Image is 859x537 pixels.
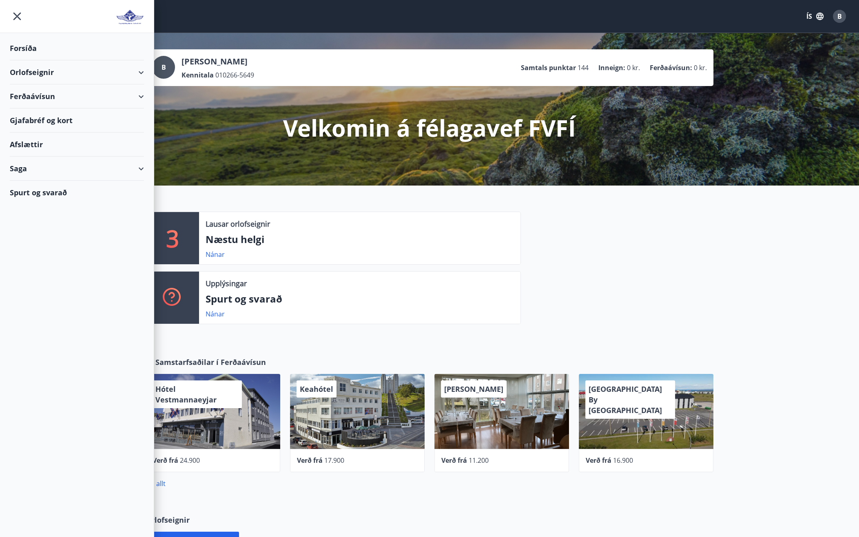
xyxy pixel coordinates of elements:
div: Afslættir [10,133,144,157]
p: Spurt og svarað [206,292,514,306]
span: [PERSON_NAME] [444,384,503,394]
a: Sjá allt [146,479,166,488]
button: B [830,7,849,26]
span: B [837,12,842,21]
div: Saga [10,157,144,181]
span: Verð frá [441,456,467,465]
span: Verð frá [586,456,611,465]
p: [PERSON_NAME] [182,56,254,67]
p: Ferðaávísun : [650,63,692,72]
span: Verð frá [297,456,323,465]
a: Nánar [206,309,225,318]
span: 16.900 [613,456,633,465]
p: Næstu helgi [206,232,514,246]
button: menu [10,9,24,24]
p: Velkomin á félagavef FVFÍ [283,112,576,143]
a: Nánar [206,250,225,259]
span: 010266-5649 [215,71,254,80]
p: 3 [166,223,179,254]
span: 0 kr. [694,63,707,72]
span: Keahótel [300,384,333,394]
span: 144 [578,63,589,72]
div: Orlofseignir [10,60,144,84]
div: Ferðaávísun [10,84,144,108]
p: Samtals punktar [521,63,576,72]
div: Spurt og svarað [10,181,144,204]
span: 24.900 [180,456,200,465]
div: Gjafabréf og kort [10,108,144,133]
span: Orlofseignir [146,515,190,525]
p: Kennitala [182,71,214,80]
span: Hótel Vestmannaeyjar [155,384,217,404]
span: Verð frá [153,456,178,465]
span: 0 kr. [627,63,640,72]
p: Upplýsingar [206,278,247,289]
div: Forsíða [10,36,144,60]
p: Inneign : [598,63,625,72]
span: 17.900 [324,456,344,465]
p: Lausar orlofseignir [206,219,270,229]
img: union_logo [116,9,144,25]
button: ÍS [802,9,828,24]
span: [GEOGRAPHIC_DATA] By [GEOGRAPHIC_DATA] [589,384,662,415]
span: B [162,63,166,72]
span: 11.200 [469,456,489,465]
span: Samstarfsaðilar í Ferðaávísun [155,357,266,367]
